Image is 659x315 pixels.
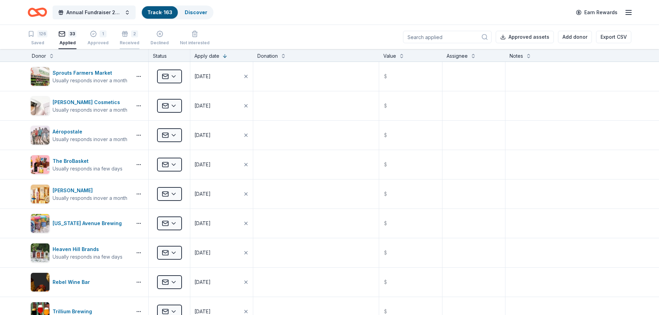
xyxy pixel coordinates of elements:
span: Annual Fundraiser 2025 [66,8,122,17]
div: Usually responds in a few days [53,253,122,260]
div: 33 [68,30,76,37]
button: Image for Sprouts Farmers MarketSprouts Farmers MarketUsually responds inover a month [30,67,129,86]
button: [DATE] [190,121,253,150]
button: 33Applied [58,28,76,49]
div: Usually responds in over a month [53,106,127,113]
div: Usually responds in over a month [53,77,127,84]
button: Image for Heaven Hill BrandsHeaven Hill BrandsUsually responds ina few days [30,243,129,262]
div: Value [383,52,396,60]
div: Declined [150,40,169,46]
img: Image for Rebel Wine Bar [31,273,49,291]
div: Usually responds in a few days [53,165,122,172]
div: [US_STATE] Avenue Brewing [53,219,125,228]
div: The BroBasket [53,157,122,165]
button: Track· 163Discover [141,6,213,19]
button: Add donor [558,31,592,43]
img: Image for Elizabeth Arden [31,185,49,203]
div: Usually responds in over a month [53,136,127,143]
button: Image for Elizabeth Arden[PERSON_NAME]Usually responds inover a month [30,184,129,204]
a: Home [28,4,47,20]
button: 2Received [120,28,139,49]
div: Applied [58,40,76,46]
div: [DATE] [194,249,211,257]
button: 126Saved [28,28,47,49]
div: 1 [100,30,107,37]
div: Assignee [447,52,468,60]
div: Status [149,49,190,62]
div: Donor [32,52,46,60]
img: Image for Florida Avenue Brewing [31,214,49,233]
button: Approved assets [496,31,554,43]
button: Not interested [180,28,210,49]
div: Usually responds in over a month [53,195,127,202]
div: [DATE] [194,102,211,110]
div: [DATE] [194,278,211,286]
div: Not interested [180,40,210,46]
img: Image for Aéropostale [31,126,49,145]
div: [PERSON_NAME] [53,186,127,195]
div: Saved [28,40,47,46]
button: [DATE] [190,209,253,238]
div: Sprouts Farmers Market [53,69,127,77]
button: Image for The BroBasketThe BroBasketUsually responds ina few days [30,155,129,174]
div: [DATE] [194,131,211,139]
button: Image for AéropostaleAéropostaleUsually responds inover a month [30,126,129,145]
div: [DATE] [194,72,211,81]
div: [DATE] [194,160,211,169]
a: Discover [185,9,207,15]
button: Image for Rebel Wine BarRebel Wine Bar [30,272,129,292]
div: Aéropostale [53,128,127,136]
div: Donation [257,52,278,60]
div: Approved [88,40,109,46]
button: [DATE] [190,150,253,179]
button: Declined [150,28,169,49]
button: [DATE] [190,179,253,209]
button: Annual Fundraiser 2025 [53,6,136,19]
div: Notes [510,52,523,60]
button: [DATE] [190,62,253,91]
div: [DATE] [194,190,211,198]
a: Track· 163 [147,9,172,15]
button: Image for Florida Avenue Brewing[US_STATE] Avenue Brewing [30,214,129,233]
div: [DATE] [194,219,211,228]
button: [DATE] [190,268,253,297]
button: 1Approved [88,28,109,49]
img: Image for The BroBasket [31,155,49,174]
div: Heaven Hill Brands [53,245,122,253]
button: [DATE] [190,238,253,267]
input: Search applied [403,31,492,43]
button: [DATE] [190,91,253,120]
img: Image for Sprouts Farmers Market [31,67,49,86]
button: Image for Laura Mercier Cosmetics[PERSON_NAME] CosmeticsUsually responds inover a month [30,96,129,115]
div: Rebel Wine Bar [53,278,93,286]
div: 2 [131,30,138,37]
img: Image for Laura Mercier Cosmetics [31,96,49,115]
img: Image for Heaven Hill Brands [31,243,49,262]
div: Apply date [194,52,219,60]
div: 126 [37,30,47,37]
a: Earn Rewards [572,6,622,19]
div: [PERSON_NAME] Cosmetics [53,98,127,106]
div: Received [120,40,139,46]
button: Export CSV [596,31,631,43]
